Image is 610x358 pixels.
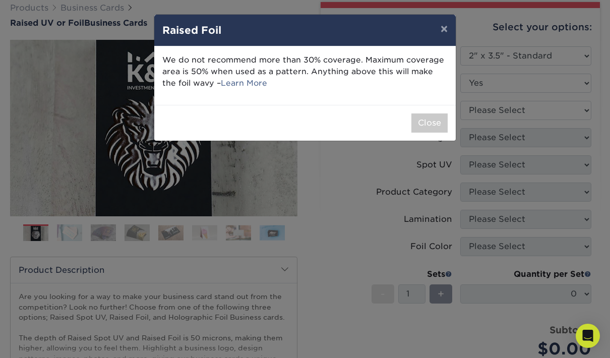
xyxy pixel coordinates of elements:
[162,23,448,38] h4: Raised Foil
[576,324,600,348] div: Open Intercom Messenger
[162,54,448,89] p: We do not recommend more than 30% coverage. Maximum coverage area is 50% when used as a pattern. ...
[411,113,448,133] button: Close
[221,78,267,88] a: Learn More
[433,15,456,43] button: ×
